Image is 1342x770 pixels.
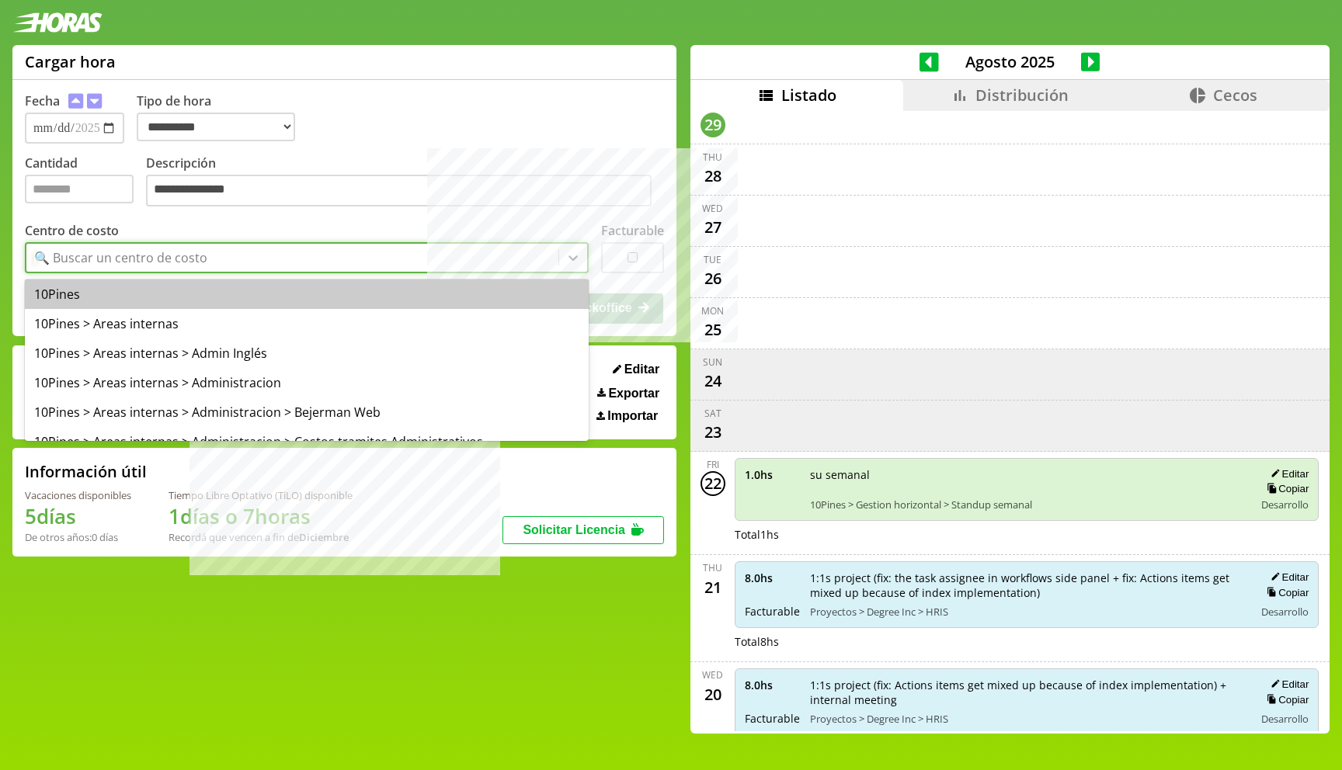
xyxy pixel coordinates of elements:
span: Importar [607,409,658,423]
label: Cantidad [25,154,146,211]
button: Copiar [1262,693,1309,706]
div: Tue [704,253,721,266]
div: 28 [701,164,725,189]
div: Wed [702,668,723,682]
span: Proyectos > Degree Inc > HRIS [810,605,1244,619]
div: 25 [701,317,725,342]
button: Editar [1266,571,1309,584]
span: 1:1s project (fix: Actions items get mixed up because of index implementation) + internal meeting [810,678,1244,707]
span: Agosto 2025 [939,51,1081,72]
div: Recordá que vencen a fin de [169,530,353,544]
span: 1:1s project (fix: the task assignee in workflows side panel + fix: Actions items get mixed up be... [810,571,1244,600]
div: 10Pines > Areas internas [25,309,589,338]
span: 8.0 hs [745,571,799,585]
label: Fecha [25,92,60,109]
div: 20 [701,682,725,706]
button: Editar [608,362,664,377]
div: 27 [701,215,725,240]
textarea: Descripción [146,175,652,207]
button: Solicitar Licencia [502,516,664,544]
label: Descripción [146,154,664,211]
label: Facturable [601,222,664,239]
span: Editar [624,362,659,376]
button: Editar [1266,467,1309,480]
label: Centro de costo [25,222,119,239]
div: 21 [701,574,725,599]
span: 8.0 hs [745,678,799,692]
div: Sat [704,407,721,420]
span: Listado [781,85,836,106]
div: 29 [701,113,725,137]
h1: 1 días o 7 horas [169,502,353,530]
h1: 5 días [25,502,131,530]
div: Fri [707,458,719,471]
span: 1.0 hs [745,467,799,482]
span: Facturable [745,604,799,619]
div: Tiempo Libre Optativo (TiLO) disponible [169,488,353,502]
div: Thu [703,561,722,574]
div: 10Pines > Areas internas > Administracion > Costos tramites Administrativos [25,427,589,456]
div: 10Pines > Areas internas > Administracion [25,368,589,397]
div: 10Pines [25,279,589,309]
div: Mon [701,304,724,317]
h2: Información útil [25,461,147,482]
span: Exportar [608,387,659,401]
select: Tipo de hora [137,113,295,141]
span: Facturable [745,711,799,726]
div: Total 1 hs [735,527,1319,542]
div: 22 [701,471,725,496]
img: logotipo [12,12,103,33]
div: Thu [703,151,722,164]
div: 23 [701,420,725,445]
span: Solicitar Licencia [523,523,625,536]
span: su semanal [810,467,1244,482]
div: Total 8 hs [735,634,1319,649]
span: Desarrollo [1261,712,1309,726]
div: 🔍 Buscar un centro de costo [34,249,207,266]
button: Copiar [1262,586,1309,599]
span: Desarrollo [1261,605,1309,619]
b: Diciembre [299,530,349,544]
h1: Cargar hora [25,51,116,72]
input: Cantidad [25,175,134,203]
div: Wed [702,202,723,215]
div: 24 [701,369,725,394]
div: Sun [703,356,722,369]
button: Copiar [1262,482,1309,495]
div: De otros años: 0 días [25,530,131,544]
span: Cecos [1213,85,1257,106]
span: Desarrollo [1261,498,1309,512]
span: Distribución [975,85,1069,106]
div: scrollable content [690,111,1330,731]
span: Proyectos > Degree Inc > HRIS [810,712,1244,726]
label: Tipo de hora [137,92,308,144]
button: Editar [1266,678,1309,691]
div: 26 [701,266,725,291]
button: Exportar [593,386,664,401]
div: Vacaciones disponibles [25,488,131,502]
span: 10Pines > Gestion horizontal > Standup semanal [810,498,1244,512]
div: 10Pines > Areas internas > Admin Inglés [25,338,589,368]
div: 10Pines > Areas internas > Administracion > Bejerman Web [25,397,589,427]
